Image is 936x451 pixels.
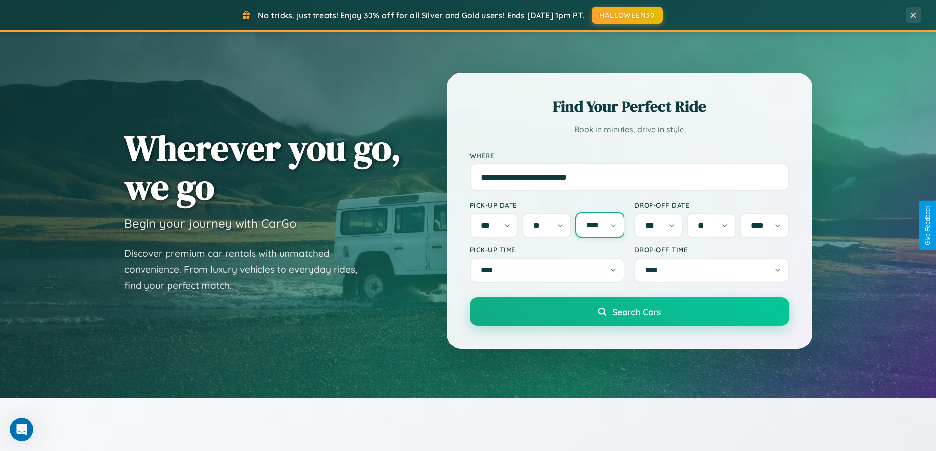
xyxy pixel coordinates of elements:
label: Drop-off Time [634,245,789,254]
label: Pick-up Date [470,201,624,209]
button: Search Cars [470,297,789,326]
label: Drop-off Date [634,201,789,209]
p: Book in minutes, drive in style [470,122,789,136]
iframe: Intercom live chat [10,418,33,441]
div: Give Feedback [924,206,931,245]
h2: Find Your Perfect Ride [470,96,789,117]
h3: Begin your journey with CarGo [124,216,297,231]
label: Pick-up Time [470,245,624,254]
p: Discover premium car rentals with unmatched convenience. From luxury vehicles to everyday rides, ... [124,245,370,293]
h1: Wherever you go, we go [124,129,401,206]
span: Search Cars [612,306,661,317]
button: HALLOWEEN30 [592,7,663,24]
label: Where [470,151,789,159]
span: No tricks, just treats! Enjoy 30% off for all Silver and Gold users! Ends [DATE] 1pm PT. [258,10,584,20]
